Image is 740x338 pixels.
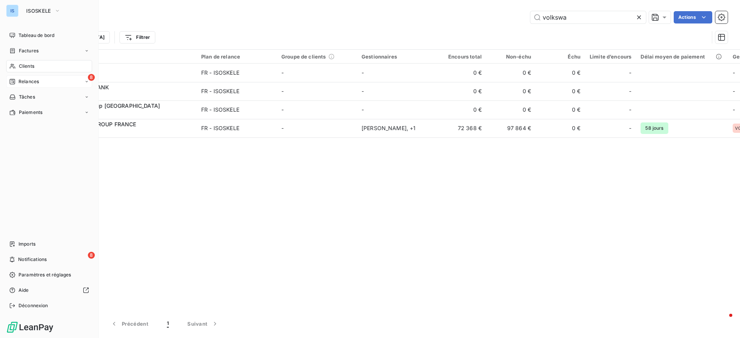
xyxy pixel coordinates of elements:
[437,82,486,100] td: 0 €
[362,69,364,76] span: -
[641,122,668,134] span: 58 jours
[6,321,54,333] img: Logo LeanPay
[629,69,631,77] span: -
[6,75,92,88] a: 8Relances
[536,100,585,119] td: 0 €
[18,78,39,85] span: Relances
[540,54,580,60] div: Échu
[486,100,536,119] td: 0 €
[119,31,155,44] button: Filtrer
[437,64,486,82] td: 0 €
[641,54,723,60] div: Délai moyen de paiement
[18,32,54,39] span: Tableau de bord
[733,106,735,113] span: -
[53,91,192,99] span: IS-01321
[362,106,364,113] span: -
[281,69,284,76] span: -
[158,316,178,332] button: 1
[19,47,39,54] span: Factures
[19,94,35,100] span: Tâches
[167,320,169,328] span: 1
[362,54,432,60] div: Gestionnaires
[201,106,239,114] div: FR - ISOSKELE
[486,64,536,82] td: 0 €
[6,284,92,296] a: Aide
[437,100,486,119] td: 0 €
[178,316,228,332] button: Suivant
[18,302,48,309] span: Déconnexion
[714,312,732,330] iframe: Intercom live chat
[53,73,192,80] span: IS-04034
[629,124,631,132] span: -
[18,256,47,263] span: Notifications
[88,252,95,259] span: 8
[6,29,92,42] a: Tableau de bord
[201,124,239,132] div: FR - ISOSKELE
[629,87,631,95] span: -
[201,69,239,77] div: FR - ISOSKELE
[590,54,631,60] div: Limite d’encours
[281,88,284,94] span: -
[6,60,92,72] a: Clients
[18,241,35,248] span: Imports
[53,110,192,117] span: IS-03466
[53,128,192,136] span: IS-01242
[536,119,585,137] td: 0 €
[486,82,536,100] td: 0 €
[491,54,531,60] div: Non-échu
[362,124,432,132] div: [PERSON_NAME] , + 1
[101,316,158,332] button: Précédent
[6,106,92,119] a: Paiements
[530,11,646,23] input: Rechercher
[733,69,735,76] span: -
[88,74,95,81] span: 8
[53,102,160,109] span: Volkswagen Group [GEOGRAPHIC_DATA]
[19,109,42,116] span: Paiements
[6,269,92,281] a: Paramètres et réglages
[18,271,71,278] span: Paramètres et réglages
[437,119,486,137] td: 72 368 €
[18,287,29,294] span: Aide
[6,238,92,250] a: Imports
[6,91,92,103] a: Tâches
[6,5,18,17] div: IS
[536,82,585,100] td: 0 €
[281,54,326,60] span: Groupe de clients
[201,54,272,60] div: Plan de relance
[442,54,482,60] div: Encours total
[201,87,239,95] div: FR - ISOSKELE
[536,64,585,82] td: 0 €
[733,88,735,94] span: -
[486,119,536,137] td: 97 864 €
[19,63,34,70] span: Clients
[629,106,631,114] span: -
[362,88,364,94] span: -
[26,8,51,14] span: ISOSKELE
[674,11,712,23] button: Actions
[281,125,284,131] span: -
[6,45,92,57] a: Factures
[281,106,284,113] span: -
